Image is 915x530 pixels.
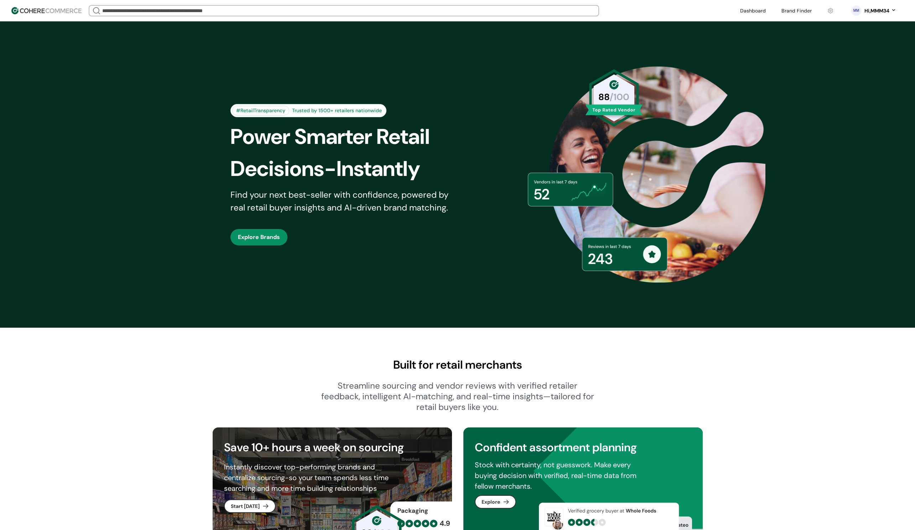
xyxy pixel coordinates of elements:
[230,153,470,185] div: Decisions-Instantly
[224,462,401,494] div: Instantly discover top-performing brands and centralize sourcing-so your team spends less time se...
[475,459,651,492] div: Stock with certainty, not guesswork. Make every buying decision with verified, real-time data fro...
[321,380,594,412] div: Streamline sourcing and vendor reviews with verified retailer feedback, intelligent AI-matching, ...
[864,7,889,15] div: Hi, MMM34
[851,5,862,16] svg: 0 percent
[864,7,896,15] button: Hi,MMM34
[224,499,276,513] button: Start [DATE]
[230,188,458,214] div: Find your next best-seller with confidence, powered by real retail buyer insights and AI-driven b...
[230,229,287,245] button: Explore Brands
[475,439,691,456] div: Confident assortment planning
[224,439,441,456] div: Save 10+ hours a week on sourcing
[289,107,385,114] div: Trusted by 1500+ retailers nationwide
[232,106,289,115] div: #RetailTransparency
[230,121,470,153] div: Power Smarter Retail
[11,7,82,14] img: Cohere Logo
[213,356,703,373] h2: Built for retail merchants
[475,495,516,509] button: Explore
